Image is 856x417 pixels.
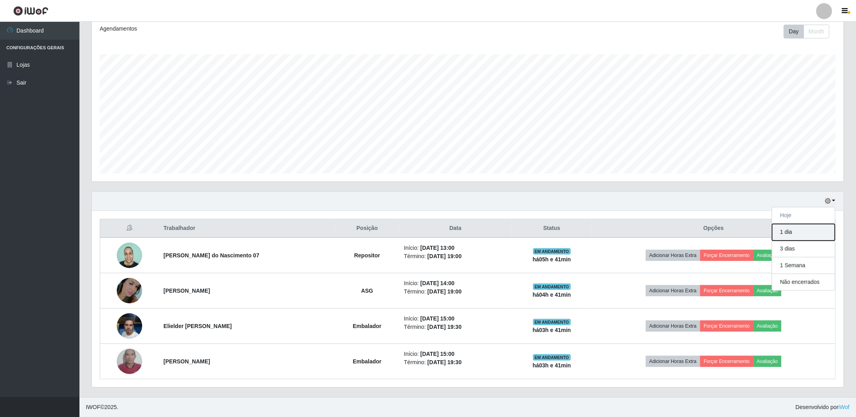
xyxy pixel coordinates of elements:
span: © 2025 . [86,403,118,411]
button: Adicionar Horas Extra [646,356,700,367]
button: Forçar Encerramento [700,320,754,332]
button: Day [784,25,804,39]
div: Toolbar with button groups [784,25,836,39]
strong: há 03 h e 41 min [533,327,571,333]
span: IWOF [86,404,100,410]
strong: [PERSON_NAME] do Nascimento 07 [164,252,259,259]
strong: Embalador [353,358,381,365]
th: Data [399,219,512,238]
th: Trabalhador [159,219,335,238]
strong: Repositor [354,252,380,259]
button: 1 dia [772,224,835,241]
img: 1754414166221.jpeg [117,263,142,319]
li: Início: [404,315,507,323]
th: Status [512,219,592,238]
time: [DATE] 14:00 [420,280,454,286]
time: [DATE] 19:00 [427,288,462,295]
span: EM ANDAMENTO [533,284,571,290]
button: Forçar Encerramento [700,356,754,367]
button: Hoje [772,207,835,224]
time: [DATE] 19:00 [427,253,462,259]
button: 1 Semana [772,257,835,274]
strong: Elielder [PERSON_NAME] [164,323,232,329]
button: Adicionar Horas Extra [646,320,700,332]
button: Avaliação [754,285,782,296]
div: Agendamentos [100,25,400,33]
a: iWof [839,404,850,410]
strong: Embalador [353,323,381,329]
span: EM ANDAMENTO [533,354,571,361]
button: Adicionar Horas Extra [646,285,700,296]
li: Término: [404,358,507,367]
li: Término: [404,288,507,296]
button: Forçar Encerramento [700,285,754,296]
time: [DATE] 13:00 [420,245,454,251]
button: 3 dias [772,241,835,257]
li: Término: [404,323,507,331]
li: Início: [404,244,507,252]
button: Month [804,25,829,39]
button: Adicionar Horas Extra [646,250,700,261]
img: CoreUI Logo [13,6,48,16]
li: Início: [404,350,507,358]
img: 1653438642075.jpeg [117,238,142,272]
img: 1756344297105.jpeg [117,339,142,384]
strong: há 03 h e 41 min [533,362,571,369]
time: [DATE] 15:00 [420,315,454,322]
time: [DATE] 15:00 [420,351,454,357]
strong: ASG [361,288,373,294]
div: First group [784,25,829,39]
th: Posição [335,219,399,238]
button: Forçar Encerramento [700,250,754,261]
strong: há 04 h e 41 min [533,292,571,298]
time: [DATE] 19:30 [427,324,462,330]
button: Não encerrados [772,274,835,290]
span: Desenvolvido por [796,403,850,411]
strong: [PERSON_NAME] [164,288,210,294]
th: Opções [592,219,835,238]
button: Avaliação [754,356,782,367]
button: Avaliação [754,320,782,332]
span: EM ANDAMENTO [533,248,571,255]
strong: [PERSON_NAME] [164,358,210,365]
span: EM ANDAMENTO [533,319,571,325]
strong: há 05 h e 41 min [533,256,571,263]
img: 1745009989662.jpeg [117,303,142,349]
time: [DATE] 19:30 [427,359,462,365]
li: Início: [404,279,507,288]
button: Avaliação [754,250,782,261]
li: Término: [404,252,507,261]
